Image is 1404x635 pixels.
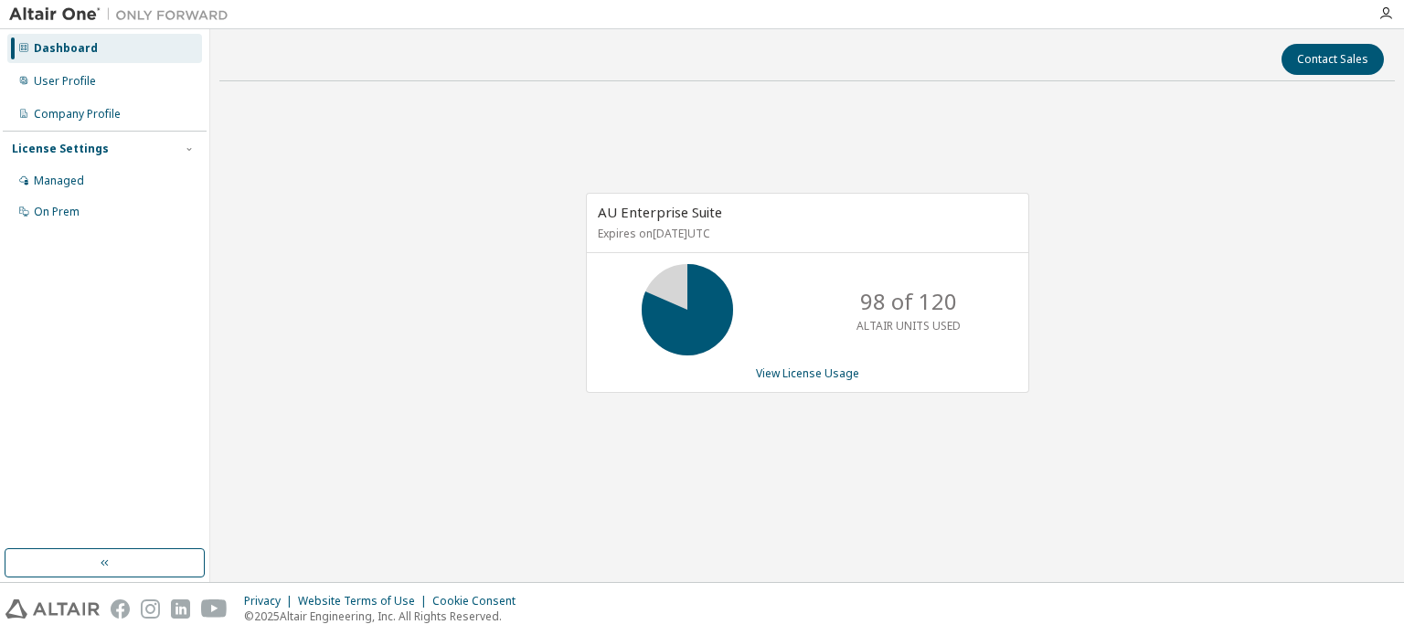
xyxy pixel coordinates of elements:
[860,286,957,317] p: 98 of 120
[432,594,526,609] div: Cookie Consent
[34,174,84,188] div: Managed
[598,203,722,221] span: AU Enterprise Suite
[34,205,80,219] div: On Prem
[298,594,432,609] div: Website Terms of Use
[5,599,100,619] img: altair_logo.svg
[244,609,526,624] p: © 2025 Altair Engineering, Inc. All Rights Reserved.
[171,599,190,619] img: linkedin.svg
[141,599,160,619] img: instagram.svg
[756,365,859,381] a: View License Usage
[244,594,298,609] div: Privacy
[111,599,130,619] img: facebook.svg
[201,599,228,619] img: youtube.svg
[34,74,96,89] div: User Profile
[856,318,961,333] p: ALTAIR UNITS USED
[34,107,121,122] div: Company Profile
[9,5,238,24] img: Altair One
[34,41,98,56] div: Dashboard
[12,142,109,156] div: License Settings
[598,226,1013,241] p: Expires on [DATE] UTC
[1282,44,1384,75] button: Contact Sales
